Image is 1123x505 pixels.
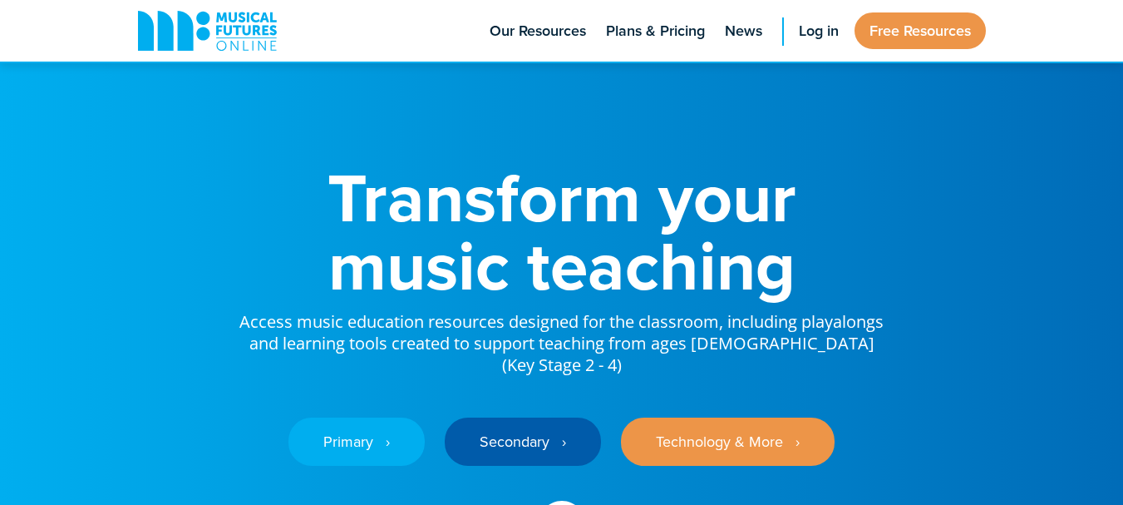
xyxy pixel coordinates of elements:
[621,418,835,466] a: Technology & More ‎‏‏‎ ‎ ›
[445,418,601,466] a: Secondary ‎‏‏‎ ‎ ›
[288,418,425,466] a: Primary ‎‏‏‎ ‎ ›
[799,20,839,42] span: Log in
[490,20,586,42] span: Our Resources
[238,163,886,300] h1: Transform your music teaching
[725,20,762,42] span: News
[855,12,986,49] a: Free Resources
[238,300,886,376] p: Access music education resources designed for the classroom, including playalongs and learning to...
[606,20,705,42] span: Plans & Pricing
